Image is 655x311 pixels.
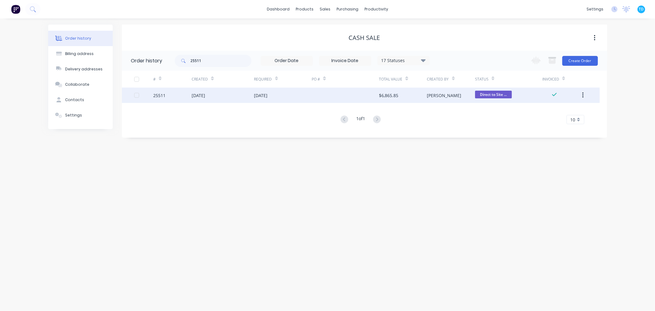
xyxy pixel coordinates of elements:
div: Created By [427,77,449,82]
div: PO # [312,77,320,82]
button: Delivery addresses [48,61,113,77]
div: # [153,77,156,82]
div: # [153,71,192,88]
div: Invoiced [542,71,581,88]
a: dashboard [264,5,293,14]
img: Factory [11,5,20,14]
button: Contacts [48,92,113,108]
div: Created [192,77,208,82]
div: Order history [65,36,91,41]
input: Order Date [261,56,313,65]
input: Search... [191,55,251,67]
div: Created By [427,71,475,88]
span: TD [639,6,644,12]
button: Order history [48,31,113,46]
div: Billing address [65,51,94,57]
div: Settings [65,112,82,118]
div: sales [317,5,333,14]
div: 25511 [153,92,166,99]
div: Total Value [379,71,427,88]
div: PO # [312,71,379,88]
div: Required [254,71,312,88]
button: Billing address [48,46,113,61]
div: Invoiced [542,77,559,82]
div: Created [192,71,254,88]
span: Direct to Site ... [475,91,512,98]
div: Delivery addresses [65,66,103,72]
div: CASH SALE [349,34,380,41]
button: Create Order [562,56,598,66]
div: products [293,5,317,14]
div: Contacts [65,97,84,103]
button: Settings [48,108,113,123]
div: [DATE] [254,92,268,99]
div: Required [254,77,272,82]
div: purchasing [333,5,361,14]
input: Invoice Date [319,56,371,65]
div: 17 Statuses [378,57,429,64]
div: Order history [131,57,162,65]
div: Total Value [379,77,402,82]
div: $6,865.85 [379,92,398,99]
div: Status [475,71,542,88]
button: Collaborate [48,77,113,92]
div: Collaborate [65,82,89,87]
div: [DATE] [192,92,205,99]
div: [PERSON_NAME] [427,92,462,99]
div: 1 of 1 [356,115,365,124]
div: productivity [361,5,391,14]
div: settings [583,5,606,14]
span: 10 [571,116,575,123]
div: Status [475,77,489,82]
